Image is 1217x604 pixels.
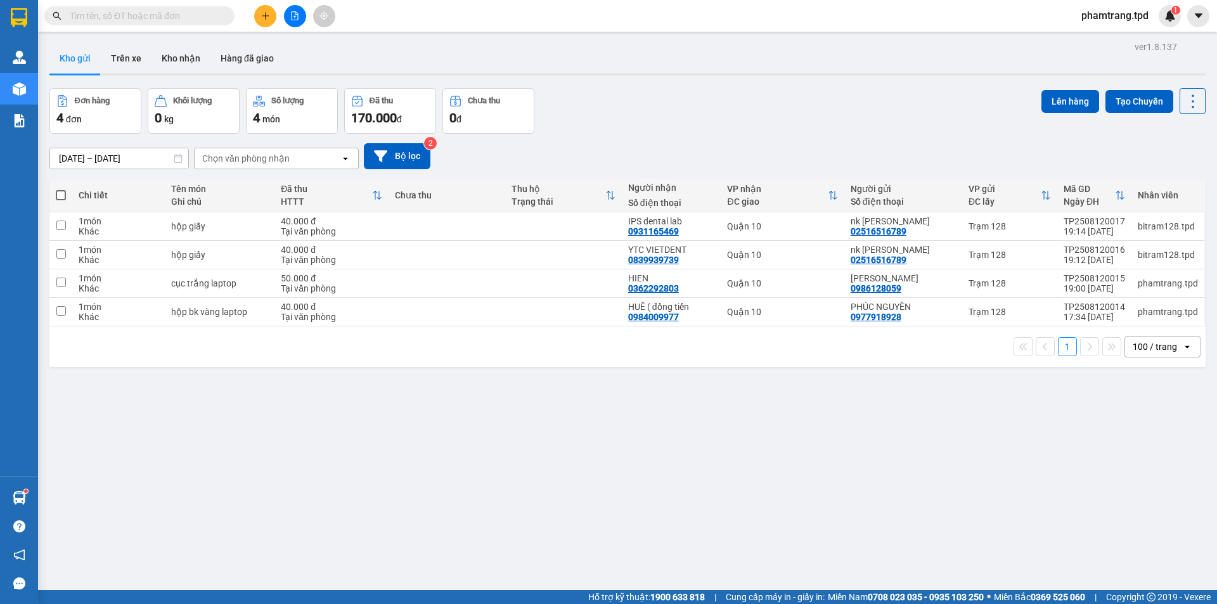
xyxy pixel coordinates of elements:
[714,590,716,604] span: |
[1031,592,1085,602] strong: 0369 525 060
[171,307,268,317] div: hộp bk vàng laptop
[1064,216,1125,226] div: TP2508120017
[727,278,837,288] div: Quận 10
[79,302,158,312] div: 1 món
[1138,190,1198,200] div: Nhân viên
[79,226,158,236] div: Khác
[1064,184,1115,194] div: Mã GD
[851,312,901,322] div: 0977918928
[151,43,210,74] button: Kho nhận
[281,255,382,265] div: Tại văn phòng
[1182,342,1192,352] svg: open
[828,590,984,604] span: Miền Nam
[281,245,382,255] div: 40.000 đ
[994,590,1085,604] span: Miền Bắc
[246,88,338,134] button: Số lượng4món
[210,43,284,74] button: Hàng đã giao
[274,179,389,212] th: Toggle SortBy
[1147,593,1156,601] span: copyright
[1164,10,1176,22] img: icon-new-feature
[13,82,26,96] img: warehouse-icon
[281,312,382,322] div: Tại văn phòng
[370,96,393,105] div: Đã thu
[1138,278,1198,288] div: phamtrang.tpd
[281,283,382,293] div: Tại văn phòng
[1064,273,1125,283] div: TP2508120015
[628,302,715,312] div: HUÊ ( đồng tiến
[1064,196,1115,207] div: Ngày ĐH
[1135,40,1177,54] div: ver 1.8.137
[319,11,328,20] span: aim
[1138,221,1198,231] div: bitram128.tpd
[253,110,260,125] span: 4
[79,245,158,255] div: 1 món
[969,196,1041,207] div: ĐC lấy
[281,226,382,236] div: Tại văn phòng
[1105,90,1173,113] button: Tạo Chuyến
[173,96,212,105] div: Khối lượng
[851,226,906,236] div: 02516516789
[512,184,605,194] div: Thu hộ
[449,110,456,125] span: 0
[351,110,397,125] span: 170.000
[628,198,715,208] div: Số điện thoại
[50,148,188,169] input: Select a date range.
[281,184,372,194] div: Đã thu
[171,196,268,207] div: Ghi chú
[281,302,382,312] div: 40.000 đ
[13,114,26,127] img: solution-icon
[49,43,101,74] button: Kho gửi
[101,43,151,74] button: Trên xe
[171,250,268,260] div: hộp giấy
[1138,307,1198,317] div: phamtrang.tpd
[1095,590,1097,604] span: |
[56,110,63,125] span: 4
[171,221,268,231] div: hộp giấy
[344,88,436,134] button: Đã thu170.000đ
[969,184,1041,194] div: VP gửi
[851,273,956,283] div: quang trung
[868,592,984,602] strong: 0708 023 035 - 0935 103 250
[1058,337,1077,356] button: 1
[512,196,605,207] div: Trạng thái
[851,283,901,293] div: 0986128059
[13,491,26,504] img: warehouse-icon
[313,5,335,27] button: aim
[79,190,158,200] div: Chi tiết
[284,5,306,27] button: file-add
[628,283,679,293] div: 0362292803
[340,153,351,164] svg: open
[969,221,1051,231] div: Trạm 128
[969,278,1051,288] div: Trạm 128
[628,245,715,255] div: YTC VIETDENT
[851,216,956,226] div: nk lê anh
[962,179,1057,212] th: Toggle SortBy
[1041,90,1099,113] button: Lên hàng
[49,88,141,134] button: Đơn hàng4đơn
[171,278,268,288] div: cục trắng laptop
[79,255,158,265] div: Khác
[1193,10,1204,22] span: caret-down
[1064,312,1125,322] div: 17:34 [DATE]
[727,196,827,207] div: ĐC giao
[397,114,402,124] span: đ
[13,520,25,532] span: question-circle
[727,184,827,194] div: VP nhận
[442,88,534,134] button: Chưa thu0đ
[13,51,26,64] img: warehouse-icon
[1064,283,1125,293] div: 19:00 [DATE]
[1133,340,1177,353] div: 100 / trang
[628,226,679,236] div: 0931165469
[505,179,622,212] th: Toggle SortBy
[13,577,25,589] span: message
[1064,245,1125,255] div: TP2508120016
[851,255,906,265] div: 02516516789
[281,216,382,226] div: 40.000 đ
[628,255,679,265] div: 0839939739
[1057,179,1131,212] th: Toggle SortBy
[628,216,715,226] div: IPS dental lab
[53,11,61,20] span: search
[70,9,219,23] input: Tìm tên, số ĐT hoặc mã đơn
[424,137,437,150] sup: 2
[395,190,499,200] div: Chưa thu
